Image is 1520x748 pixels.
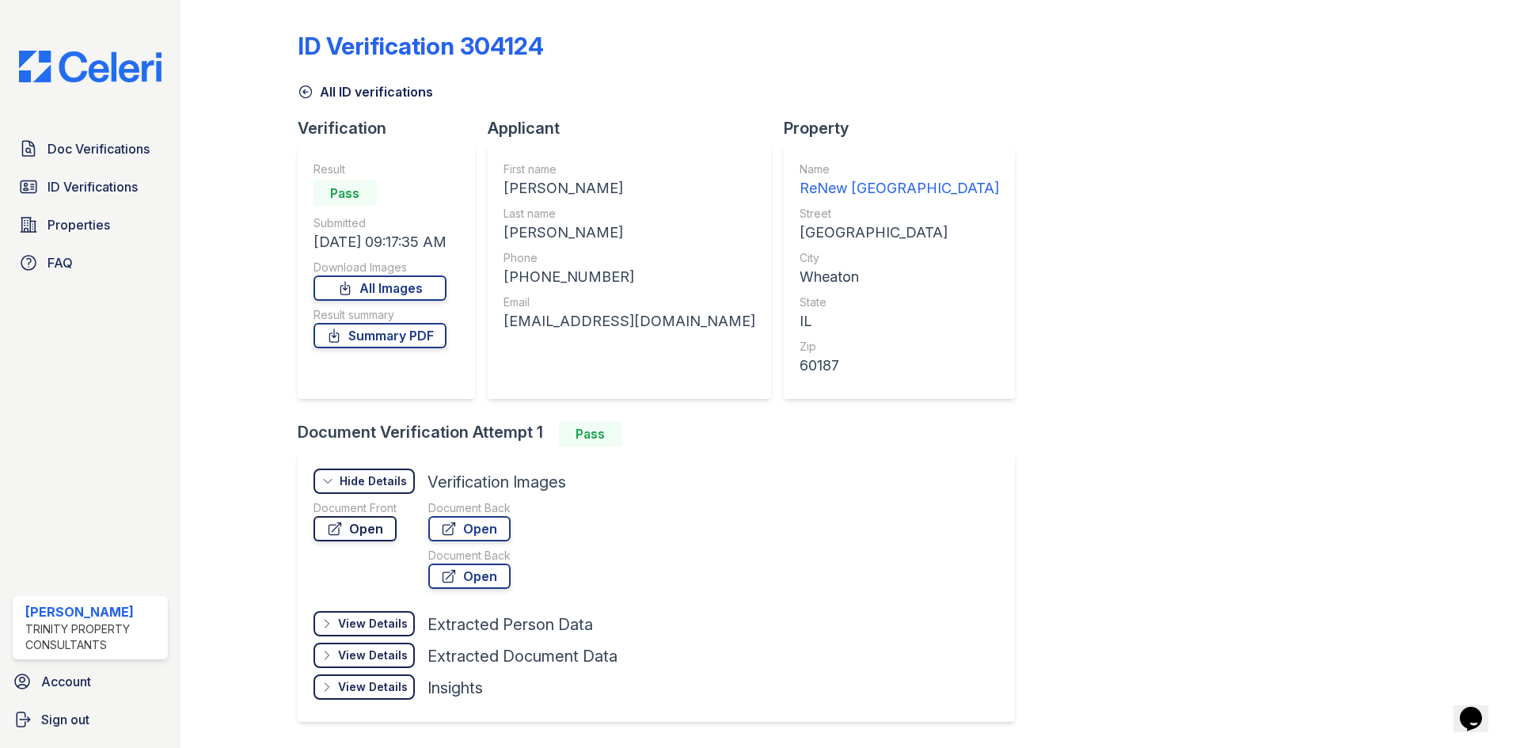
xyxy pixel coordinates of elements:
div: Name [800,161,999,177]
a: Open [428,516,511,541]
iframe: chat widget [1453,685,1504,732]
div: [PERSON_NAME] [503,222,755,244]
div: [PERSON_NAME] [25,602,161,621]
div: Zip [800,339,999,355]
a: Doc Verifications [13,133,168,165]
div: Wheaton [800,266,999,288]
div: Download Images [313,260,446,275]
span: Account [41,672,91,691]
div: IL [800,310,999,332]
img: CE_Logo_Blue-a8612792a0a2168367f1c8372b55b34899dd931a85d93a1a3d3e32e68fde9ad4.png [6,51,174,82]
div: View Details [338,647,408,663]
div: Submitted [313,215,446,231]
a: Open [428,564,511,589]
div: 60187 [800,355,999,377]
div: Extracted Person Data [427,613,593,636]
div: First name [503,161,755,177]
div: Document Back [428,500,511,516]
div: State [800,294,999,310]
div: City [800,250,999,266]
a: Account [6,666,174,697]
div: Phone [503,250,755,266]
div: View Details [338,679,408,695]
a: Properties [13,209,168,241]
div: Verification Images [427,471,566,493]
div: [DATE] 09:17:35 AM [313,231,446,253]
div: Document Verification Attempt 1 [298,421,1028,446]
a: Sign out [6,704,174,735]
div: [PHONE_NUMBER] [503,266,755,288]
div: [PERSON_NAME] [503,177,755,199]
div: Applicant [488,117,784,139]
div: View Details [338,616,408,632]
div: [GEOGRAPHIC_DATA] [800,222,999,244]
div: Result summary [313,307,446,323]
div: ReNew [GEOGRAPHIC_DATA] [800,177,999,199]
div: Trinity Property Consultants [25,621,161,653]
div: Email [503,294,755,310]
div: Insights [427,677,483,699]
span: FAQ [47,253,73,272]
a: FAQ [13,247,168,279]
span: Properties [47,215,110,234]
div: Document Front [313,500,397,516]
div: Pass [313,180,377,206]
div: Hide Details [340,473,407,489]
div: Document Back [428,548,511,564]
span: ID Verifications [47,177,138,196]
div: [EMAIL_ADDRESS][DOMAIN_NAME] [503,310,755,332]
span: Doc Verifications [47,139,150,158]
div: Property [784,117,1028,139]
a: Open [313,516,397,541]
div: Street [800,206,999,222]
div: Last name [503,206,755,222]
div: Result [313,161,446,177]
a: All Images [313,275,446,301]
a: Name ReNew [GEOGRAPHIC_DATA] [800,161,999,199]
div: Pass [559,421,622,446]
a: All ID verifications [298,82,433,101]
span: Sign out [41,710,89,729]
div: Verification [298,117,488,139]
div: ID Verification 304124 [298,32,544,60]
a: ID Verifications [13,171,168,203]
div: Extracted Document Data [427,645,617,667]
a: Summary PDF [313,323,446,348]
